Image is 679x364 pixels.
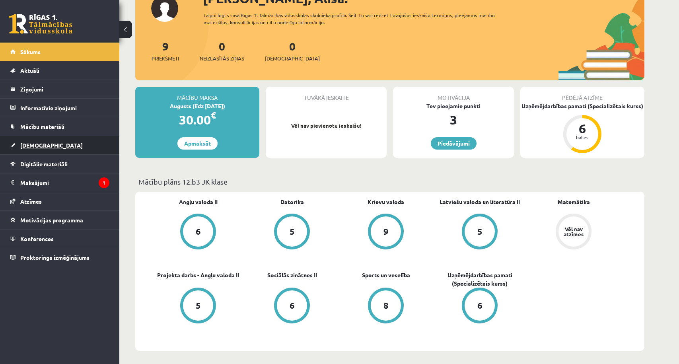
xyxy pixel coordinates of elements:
[20,123,64,130] span: Mācību materiāli
[339,214,433,251] a: 9
[10,99,109,117] a: Informatīvie ziņojumi
[368,198,404,206] a: Krievu valoda
[520,87,644,102] div: Pēdējā atzīme
[20,67,39,74] span: Aktuāli
[179,198,218,206] a: Angļu valoda II
[196,227,201,236] div: 6
[20,142,83,149] span: [DEMOGRAPHIC_DATA]
[204,12,509,26] div: Laipni lūgts savā Rīgas 1. Tālmācības vidusskolas skolnieka profilā. Šeit Tu vari redzēt tuvojošo...
[20,160,68,167] span: Digitālie materiāli
[20,254,89,261] span: Proktoringa izmēģinājums
[20,216,83,224] span: Motivācijas programma
[20,80,109,98] legend: Ziņojumi
[10,43,109,61] a: Sākums
[393,110,514,129] div: 3
[383,301,389,310] div: 8
[245,288,339,325] a: 6
[570,122,594,135] div: 6
[135,102,259,110] div: Augusts (līdz [DATE])
[152,55,179,62] span: Priekšmeti
[10,230,109,248] a: Konferences
[393,87,514,102] div: Motivācija
[290,227,295,236] div: 5
[477,227,482,236] div: 5
[10,136,109,154] a: [DEMOGRAPHIC_DATA]
[558,198,590,206] a: Matemātika
[570,135,594,140] div: balles
[10,248,109,267] a: Proktoringa izmēģinājums
[9,14,72,34] a: Rīgas 1. Tālmācības vidusskola
[433,214,527,251] a: 5
[267,271,317,279] a: Sociālās zinātnes II
[10,61,109,80] a: Aktuāli
[151,288,245,325] a: 5
[440,198,520,206] a: Latviešu valoda un literatūra II
[433,288,527,325] a: 6
[265,39,320,62] a: 0[DEMOGRAPHIC_DATA]
[138,176,641,187] p: Mācību plāns 12.b3 JK klase
[135,87,259,102] div: Mācību maksa
[20,235,54,242] span: Konferences
[200,39,244,62] a: 0Neizlasītās ziņas
[177,137,218,150] a: Apmaksāt
[383,227,389,236] div: 9
[157,271,239,279] a: Projekta darbs - Angļu valoda II
[393,102,514,110] div: Tev pieejamie punkti
[433,271,527,288] a: Uzņēmējdarbības pamati (Specializētais kurss)
[265,55,320,62] span: [DEMOGRAPHIC_DATA]
[562,226,585,237] div: Vēl nav atzīmes
[20,198,42,205] span: Atzīmes
[211,109,216,121] span: €
[477,301,482,310] div: 6
[200,55,244,62] span: Neizlasītās ziņas
[10,192,109,210] a: Atzīmes
[99,177,109,188] i: 1
[270,122,383,130] p: Vēl nav pievienotu ieskaišu!
[527,214,621,251] a: Vēl nav atzīmes
[10,211,109,229] a: Motivācijas programma
[20,173,109,192] legend: Maksājumi
[266,87,387,102] div: Tuvākā ieskaite
[10,155,109,173] a: Digitālie materiāli
[280,198,304,206] a: Datorika
[339,288,433,325] a: 8
[362,271,410,279] a: Sports un veselība
[10,117,109,136] a: Mācību materiāli
[520,102,644,110] div: Uzņēmējdarbības pamati (Specializētais kurss)
[245,214,339,251] a: 5
[431,137,477,150] a: Piedāvājumi
[520,102,644,154] a: Uzņēmējdarbības pamati (Specializētais kurss) 6 balles
[10,173,109,192] a: Maksājumi1
[10,80,109,98] a: Ziņojumi
[135,110,259,129] div: 30.00
[151,214,245,251] a: 6
[290,301,295,310] div: 6
[152,39,179,62] a: 9Priekšmeti
[196,301,201,310] div: 5
[20,99,109,117] legend: Informatīvie ziņojumi
[20,48,41,55] span: Sākums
